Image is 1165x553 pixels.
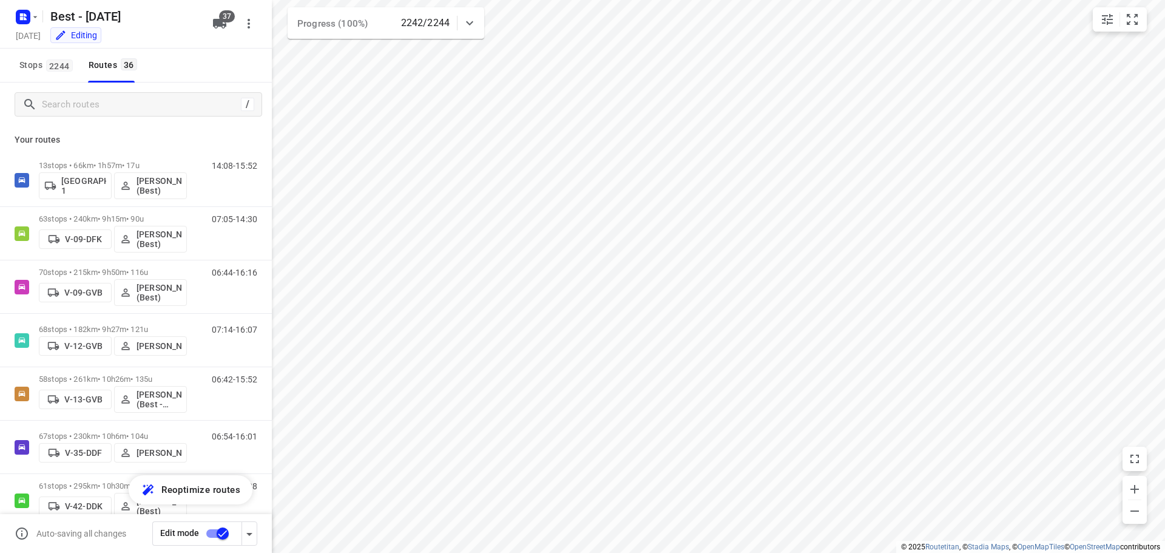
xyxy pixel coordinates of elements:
button: Fit zoom [1120,7,1144,32]
p: [GEOGRAPHIC_DATA] 1 [61,176,106,195]
input: Search routes [42,95,241,114]
button: [PERSON_NAME] (Best) [114,172,187,199]
button: 37 [208,12,232,36]
p: 63 stops • 240km • 9h15m • 90u [39,214,187,223]
p: [PERSON_NAME] (Best) [137,497,181,516]
p: 70 stops • 215km • 9h50m • 116u [39,268,187,277]
p: V-42-DDK [65,501,103,511]
h5: Rename [46,7,203,26]
button: [PERSON_NAME] [114,336,187,356]
p: 07:14-16:07 [212,325,257,334]
div: small contained button group [1093,7,1147,32]
span: Reoptimize routes [161,482,240,498]
a: OpenStreetMap [1070,543,1120,551]
p: 68 stops • 182km • 9h27m • 121u [39,325,187,334]
p: 67 stops • 230km • 10h6m • 104u [39,432,187,441]
p: V-35-DDF [65,448,102,458]
button: V-09-DFK [39,229,112,249]
p: 58 stops • 261km • 10h26m • 135u [39,375,187,384]
button: [GEOGRAPHIC_DATA] 1 [39,172,112,199]
span: Edit mode [160,528,199,538]
div: Driver app settings [242,526,257,541]
p: [PERSON_NAME] (Best - ZZP) [137,390,181,409]
p: 07:05-14:30 [212,214,257,224]
div: / [241,98,254,111]
p: 06:42-15:52 [212,375,257,384]
p: [PERSON_NAME] [137,341,181,351]
p: V-09-DFK [65,234,102,244]
span: 2244 [46,59,73,72]
div: Editing [55,29,97,41]
button: V-13-GVB [39,390,112,409]
p: 06:54-16:01 [212,432,257,441]
h5: Project date [11,29,46,42]
p: V-13-GVB [64,395,103,404]
span: 36 [121,58,137,70]
button: [PERSON_NAME] (Best) [114,226,187,253]
p: [PERSON_NAME] [137,448,181,458]
p: 61 stops • 295km • 10h30m • 114u [39,481,187,490]
span: Stops [19,58,76,73]
p: 14:08-15:52 [212,161,257,171]
button: Map settings [1095,7,1119,32]
button: Reoptimize routes [129,475,252,504]
button: [PERSON_NAME] (Best) [114,279,187,306]
a: Routetitan [925,543,959,551]
button: V-12-GVB [39,336,112,356]
button: [PERSON_NAME] (Best - ZZP) [114,386,187,413]
p: 06:44-16:16 [212,268,257,277]
p: [PERSON_NAME] (Best) [137,283,181,302]
button: More [237,12,261,36]
button: [PERSON_NAME] [114,443,187,463]
a: Stadia Maps [968,543,1009,551]
button: V-42-DDK [39,497,112,516]
button: V-35-DDF [39,443,112,463]
div: Progress (100%)2242/2244 [288,7,484,39]
p: Your routes [15,134,257,146]
a: OpenMapTiles [1018,543,1064,551]
p: 2242/2244 [401,16,450,30]
p: [PERSON_NAME] (Best) [137,176,181,195]
div: Routes [89,58,141,73]
li: © 2025 , © , © © contributors [901,543,1160,551]
span: 37 [219,10,235,22]
p: [PERSON_NAME] (Best) [137,229,181,249]
p: V-12-GVB [64,341,103,351]
button: V-09-GVB [39,283,112,302]
p: Auto-saving all changes [36,529,126,538]
p: 13 stops • 66km • 1h57m • 17u [39,161,187,170]
span: Progress (100%) [297,18,368,29]
p: V-09-GVB [64,288,103,297]
button: [PERSON_NAME] (Best) [114,493,187,520]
